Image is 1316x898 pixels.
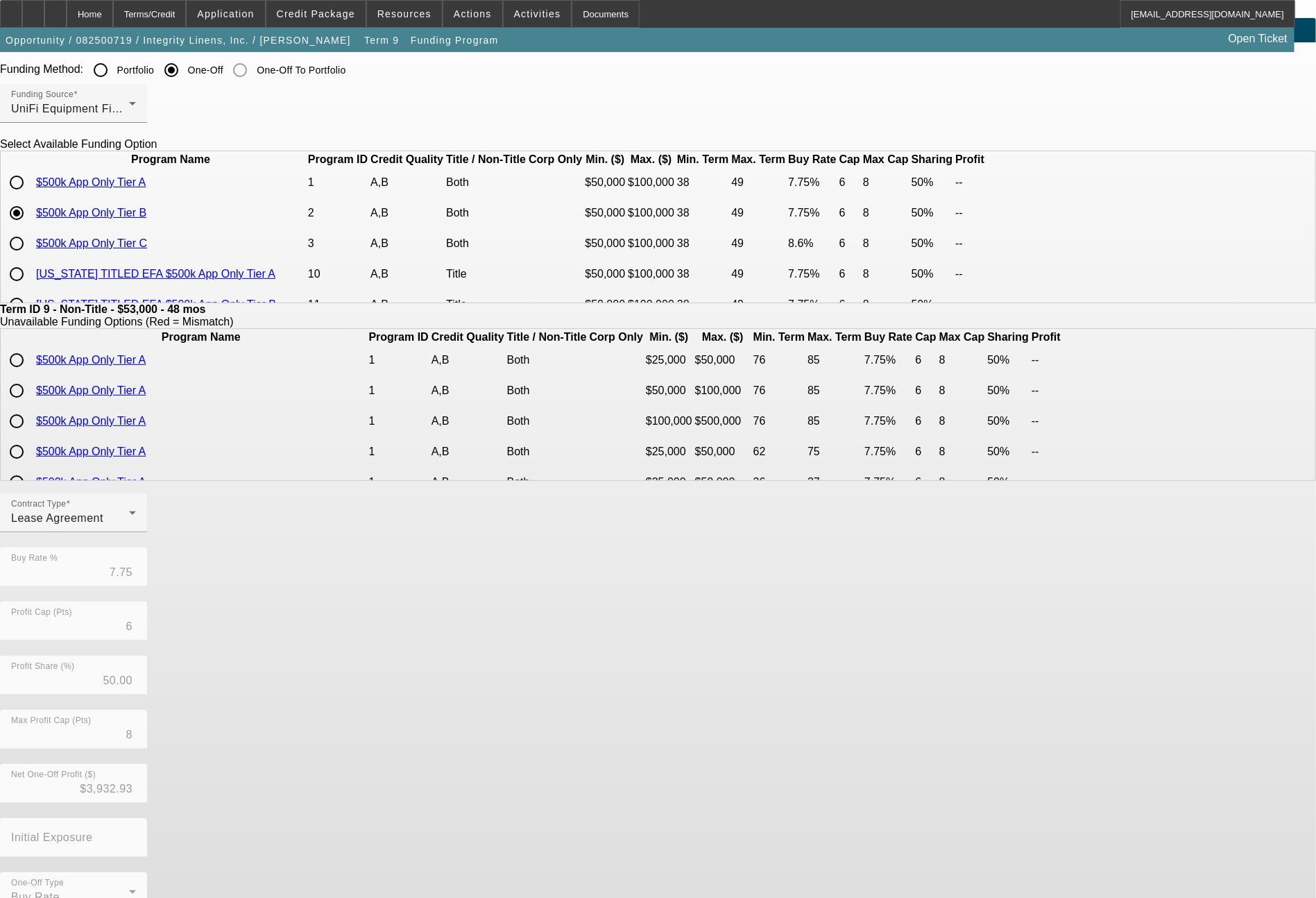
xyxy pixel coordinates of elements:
[443,1,502,27] button: Actions
[431,468,505,497] td: A,B
[807,468,862,497] td: 37
[987,376,1030,405] td: 50%
[627,153,675,167] th: Max. ($)
[11,770,96,779] mat-label: Net One-Off Profit ($)
[36,476,146,488] a: $500k App Only Tier A
[36,268,275,280] a: [US_STATE] TITLED EFA $500k App Only Tier A
[730,198,786,228] td: 49
[370,198,444,228] td: A,B
[445,290,527,319] td: Title
[915,437,937,466] td: 6
[915,407,937,436] td: 6
[987,468,1030,497] td: 50%
[627,260,675,289] td: $100,000
[839,198,861,228] td: 6
[753,437,805,466] td: 62
[584,229,626,258] td: $50,000
[694,407,751,436] td: $500,000
[36,446,146,457] a: $500k App Only Tier A
[787,290,837,319] td: 7.75%
[939,330,986,344] th: Max Cap
[915,376,937,405] td: 6
[645,437,693,466] td: $25,000
[955,153,985,167] th: Profit
[506,437,588,466] td: Both
[11,831,92,843] mat-label: Initial Exposure
[359,28,404,53] button: Term 9
[911,198,954,228] td: 50%
[955,229,985,258] td: --
[11,500,66,509] mat-label: Contract Type
[445,168,527,197] td: Both
[307,153,368,167] th: Program ID
[807,330,862,344] th: Max. Term
[694,330,751,344] th: Max. ($)
[197,8,254,19] span: Application
[864,437,913,466] td: 7.75%
[504,1,572,27] button: Activities
[411,35,499,46] span: Funding Program
[368,376,429,405] td: 1
[368,468,429,497] td: 1
[676,229,729,258] td: 38
[864,376,913,405] td: 7.75%
[1031,407,1061,436] td: --
[431,407,505,436] td: A,B
[589,330,644,344] th: Corp Only
[955,290,985,319] td: --
[506,330,588,344] th: Title / Non-Title
[987,346,1030,375] td: 50%
[445,153,527,167] th: Title / Non-Title
[694,346,751,375] td: $50,000
[370,290,444,319] td: A,B
[862,153,909,167] th: Max Cap
[807,376,862,405] td: 85
[307,229,368,258] td: 3
[787,153,837,167] th: Buy Rate
[807,346,862,375] td: 85
[307,290,368,319] td: 11
[431,376,505,405] td: A,B
[36,384,146,396] a: $500k App Only Tier A
[627,198,675,228] td: $100,000
[627,290,675,319] td: $100,000
[787,198,837,228] td: 7.75%
[506,468,588,497] td: Both
[730,153,786,167] th: Max. Term
[955,260,985,289] td: --
[987,330,1030,344] th: Sharing
[307,260,368,289] td: 10
[307,168,368,197] td: 1
[939,346,986,375] td: 8
[862,198,909,228] td: 8
[584,260,626,289] td: $50,000
[1223,27,1293,51] a: Open Ticket
[584,198,626,228] td: $50,000
[367,1,442,27] button: Resources
[431,330,505,344] th: Credit Quality
[368,346,429,375] td: 1
[987,437,1030,466] td: 50%
[377,8,431,19] span: Resources
[730,290,786,319] td: 49
[645,468,693,497] td: $25,000
[307,198,368,228] td: 2
[368,437,429,466] td: 1
[36,176,146,188] a: $500k App Only Tier A
[787,229,837,258] td: 8.6%
[1031,437,1061,466] td: --
[730,168,786,197] td: 49
[370,153,444,167] th: Credit Quality
[407,28,502,53] button: Funding Program
[864,407,913,436] td: 7.75%
[36,207,146,219] a: $500k App Only Tier B
[114,63,155,77] label: Portfolio
[187,1,264,27] button: Application
[676,198,729,228] td: 38
[11,879,64,888] mat-label: One-Off Type
[627,168,675,197] td: $100,000
[36,415,146,427] a: $500k App Only Tier A
[35,153,306,167] th: Program Name
[11,554,58,563] mat-label: Buy Rate %
[445,198,527,228] td: Both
